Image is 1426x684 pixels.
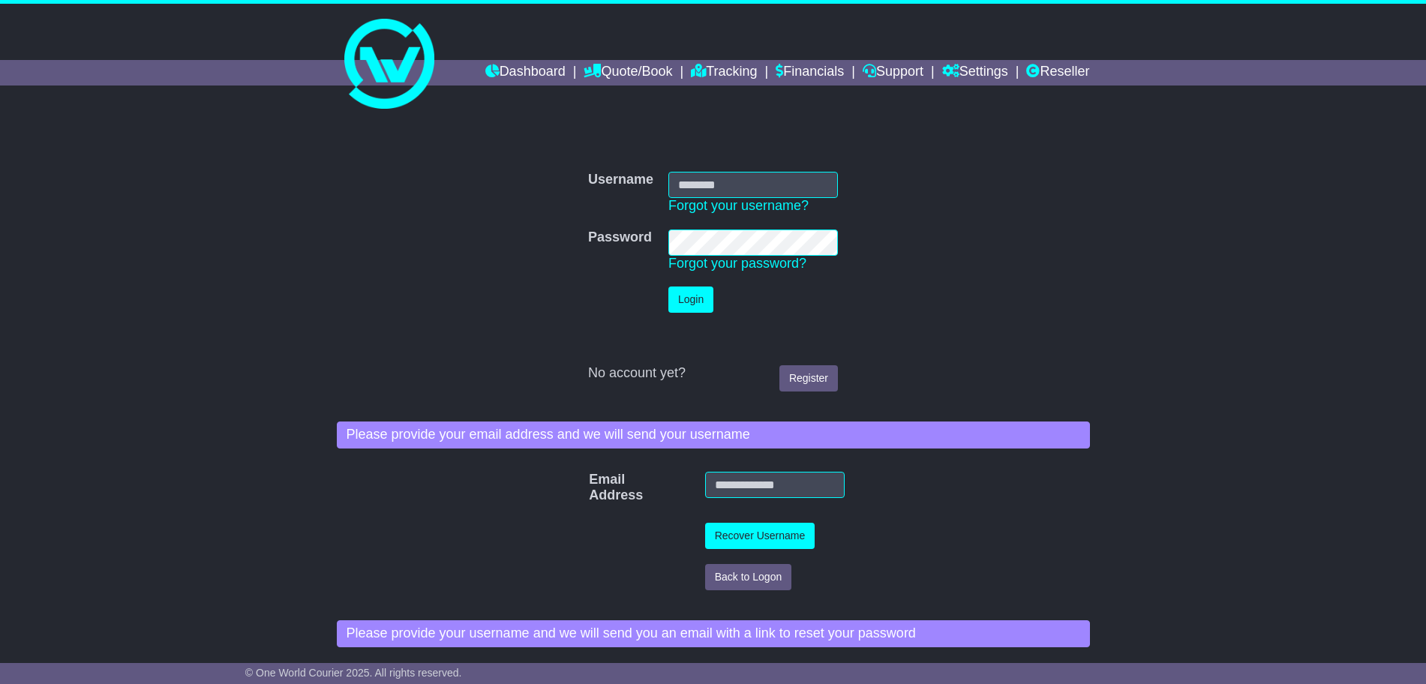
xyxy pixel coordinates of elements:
label: Email Address [581,472,608,504]
a: Dashboard [485,60,566,85]
div: No account yet? [588,365,838,382]
button: Recover Username [705,523,815,549]
span: © One World Courier 2025. All rights reserved. [245,667,462,679]
button: Back to Logon [705,564,792,590]
a: Reseller [1026,60,1089,85]
a: Settings [942,60,1008,85]
a: Quote/Book [584,60,672,85]
a: Forgot your password? [668,256,806,271]
a: Tracking [691,60,757,85]
div: Please provide your email address and we will send your username [337,421,1090,448]
a: Financials [776,60,844,85]
label: Username [588,172,653,188]
a: Register [779,365,838,391]
div: Please provide your username and we will send you an email with a link to reset your password [337,620,1090,647]
a: Support [863,60,923,85]
label: Password [588,229,652,246]
button: Login [668,286,713,313]
a: Forgot your username? [668,198,809,213]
